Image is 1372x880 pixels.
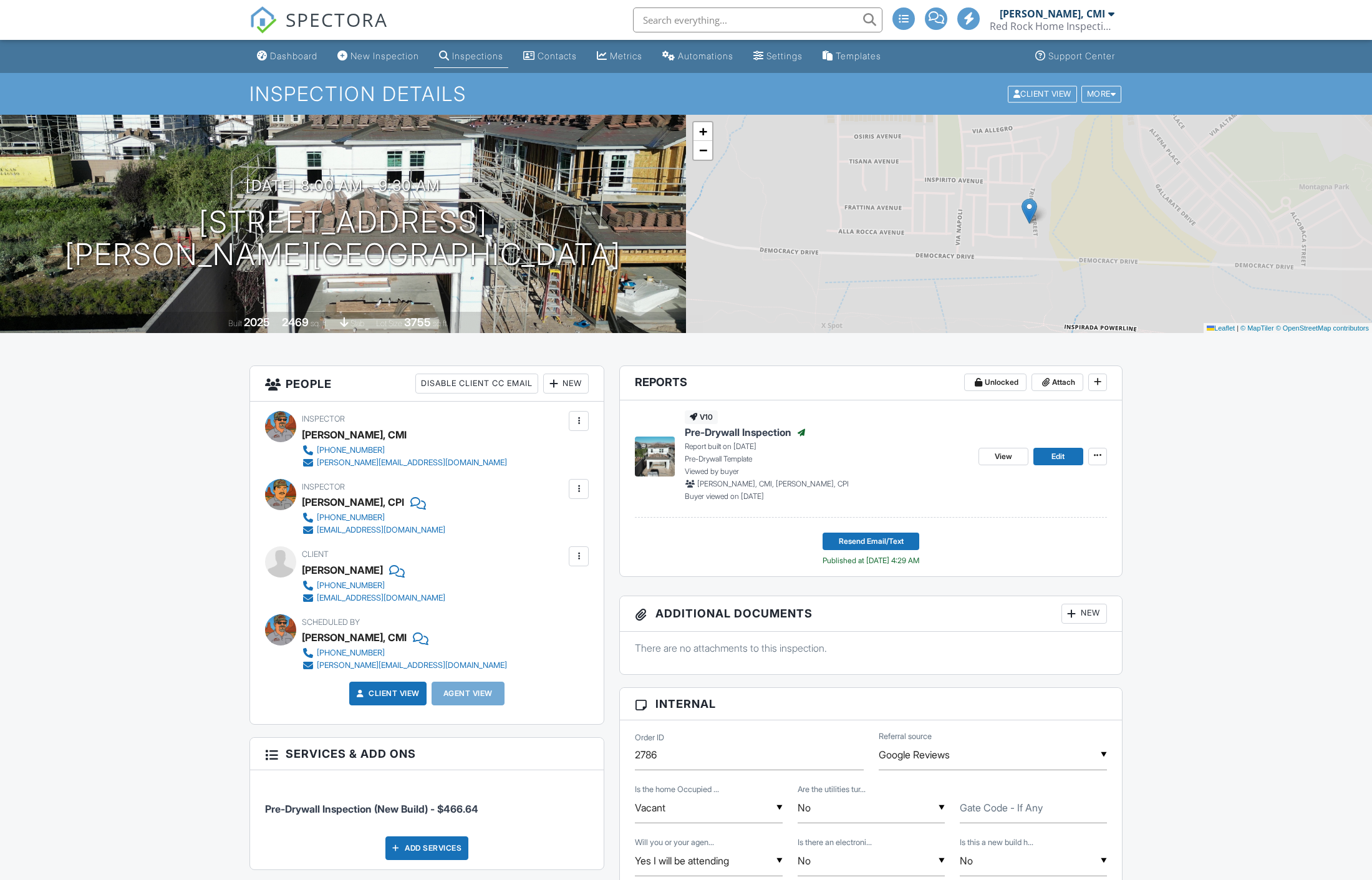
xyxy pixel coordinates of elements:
[635,837,714,848] label: Will you or your agent be attending the inspection?
[592,45,647,68] a: Metrics
[302,561,383,579] div: [PERSON_NAME]
[960,801,1043,815] label: Gate Code - If Any
[249,17,388,43] a: SPECTORA
[302,414,345,423] span: Inspector
[620,596,1122,632] h3: Additional Documents
[610,51,642,61] div: Metrics
[250,366,604,402] h3: People
[265,780,589,826] li: Service: Pre-Drywall Inspection (New Build)
[1007,89,1080,98] a: Client View
[302,592,445,604] a: [EMAIL_ADDRESS][DOMAIN_NAME]
[1081,85,1122,102] div: More
[302,425,407,444] div: [PERSON_NAME], CMI
[302,511,445,524] a: [PHONE_NUMBER]
[620,688,1122,720] h3: Internal
[302,579,445,592] a: [PHONE_NUMBER]
[415,374,538,394] div: Disable Client CC Email
[302,482,345,491] span: Inspector
[317,660,507,670] div: [PERSON_NAME][EMAIL_ADDRESS][DOMAIN_NAME]
[699,123,707,139] span: +
[228,319,242,328] span: Built
[748,45,808,68] a: Settings
[693,122,712,141] a: Zoom in
[302,457,507,469] a: [PERSON_NAME][EMAIL_ADDRESS][DOMAIN_NAME]
[350,319,364,328] span: slab
[385,836,468,860] div: Add Services
[270,51,317,61] div: Dashboard
[1030,45,1120,68] a: Support Center
[798,784,866,795] label: Are the utilities turned on?
[538,51,577,61] div: Contacts
[317,445,385,455] div: [PHONE_NUMBER]
[635,732,664,743] label: Order ID
[65,206,621,272] h1: [STREET_ADDRESS] [PERSON_NAME][GEOGRAPHIC_DATA]
[244,316,270,329] div: 2025
[960,793,1107,823] input: Gate Code - If Any
[317,593,445,603] div: [EMAIL_ADDRESS][DOMAIN_NAME]
[317,581,385,591] div: [PHONE_NUMBER]
[657,45,738,68] a: Automations (Advanced)
[302,444,507,457] a: [PHONE_NUMBER]
[302,493,404,511] div: [PERSON_NAME], CPI
[1048,51,1115,61] div: Support Center
[302,549,329,559] span: Client
[252,45,322,68] a: Dashboard
[317,525,445,535] div: [EMAIL_ADDRESS][DOMAIN_NAME]
[302,628,407,647] div: [PERSON_NAME], CMI
[282,316,309,329] div: 2469
[1237,324,1239,332] span: |
[302,647,507,659] a: [PHONE_NUMBER]
[635,784,719,795] label: Is the home Occupied or Vacant?
[518,45,582,68] a: Contacts
[317,458,507,468] div: [PERSON_NAME][EMAIL_ADDRESS][DOMAIN_NAME]
[693,141,712,160] a: Zoom out
[1000,7,1105,20] div: [PERSON_NAME], CMI
[699,142,707,158] span: −
[302,659,507,672] a: [PERSON_NAME][EMAIL_ADDRESS][DOMAIN_NAME]
[434,45,508,68] a: Inspections
[246,177,440,194] h3: [DATE] 8:00 am - 9:30 am
[265,803,478,815] span: Pre-Drywall Inspection (New Build) - $466.64
[1061,604,1107,624] div: New
[1022,198,1037,224] img: Marker
[1207,324,1235,332] a: Leaflet
[332,45,424,68] a: New Inspection
[543,374,589,394] div: New
[879,731,932,742] label: Referral source
[250,738,604,770] h3: Services & Add ons
[350,51,419,61] div: New Inspection
[433,319,448,328] span: sq.ft.
[1276,324,1369,332] a: © OpenStreetMap contributors
[302,617,360,627] span: Scheduled By
[836,51,881,61] div: Templates
[633,7,882,32] input: Search everything...
[286,6,388,32] span: SPECTORA
[317,513,385,523] div: [PHONE_NUMBER]
[249,6,277,34] img: The Best Home Inspection Software - Spectora
[311,319,328,328] span: sq. ft.
[354,687,420,700] a: Client View
[798,837,872,848] label: Is there an electronic (Sentri-Lock) Keybox at the home?
[404,316,431,329] div: 3755
[766,51,803,61] div: Settings
[302,524,445,536] a: [EMAIL_ADDRESS][DOMAIN_NAME]
[317,648,385,658] div: [PHONE_NUMBER]
[678,51,733,61] div: Automations
[376,319,402,328] span: Lot Size
[452,51,503,61] div: Inspections
[249,83,1123,105] h1: Inspection Details
[1240,324,1274,332] a: © MapTiler
[1008,85,1077,102] div: Client View
[990,20,1114,32] div: Red Rock Home Inspections LLC
[818,45,886,68] a: Templates
[635,641,1107,655] p: There are no attachments to this inspection.
[960,837,1033,848] label: Is this a new build home?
